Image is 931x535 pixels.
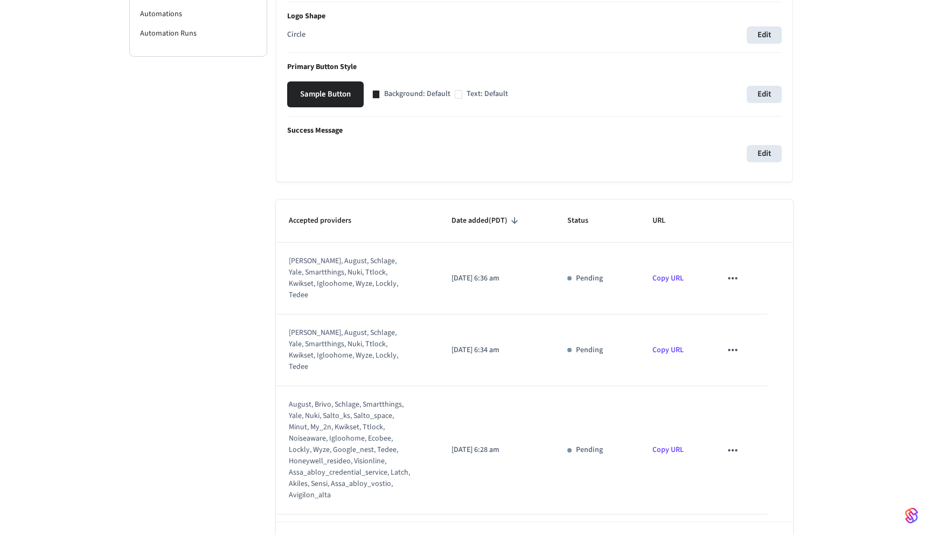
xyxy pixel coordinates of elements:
[287,81,364,107] button: Sample Button
[567,212,602,229] span: Status
[576,273,603,284] p: Pending
[905,507,918,524] img: SeamLogoGradient.69752ec5.svg
[467,88,508,100] p: Text: Default
[289,212,365,229] span: Accepted providers
[576,444,603,456] p: Pending
[747,26,782,44] button: Edit
[451,345,541,356] p: [DATE] 6:34 am
[652,273,684,284] a: Copy URL
[652,444,684,455] a: Copy URL
[287,11,782,22] p: Logo Shape
[652,345,684,355] a: Copy URL
[289,256,412,301] div: [PERSON_NAME], august, schlage, yale, smartthings, nuki, ttlock, kwikset, igloohome, wyze, lockly...
[130,24,267,43] li: Automation Runs
[576,345,603,356] p: Pending
[287,125,782,136] p: Success Message
[451,444,541,456] p: [DATE] 6:28 am
[747,145,782,162] button: Edit
[747,86,782,103] button: Edit
[287,29,305,40] p: Circle
[384,88,450,100] p: Background: Default
[289,399,412,501] div: august, brivo, schlage, smartthings, yale, nuki, salto_ks, salto_space, minut, my_2n, kwikset, tt...
[451,273,541,284] p: [DATE] 6:36 am
[289,327,412,373] div: [PERSON_NAME], august, schlage, yale, smartthings, nuki, ttlock, kwikset, igloohome, wyze, lockly...
[287,61,782,73] p: Primary Button Style
[451,212,522,229] span: Date added(PDT)
[130,4,267,24] li: Automations
[652,212,679,229] span: URL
